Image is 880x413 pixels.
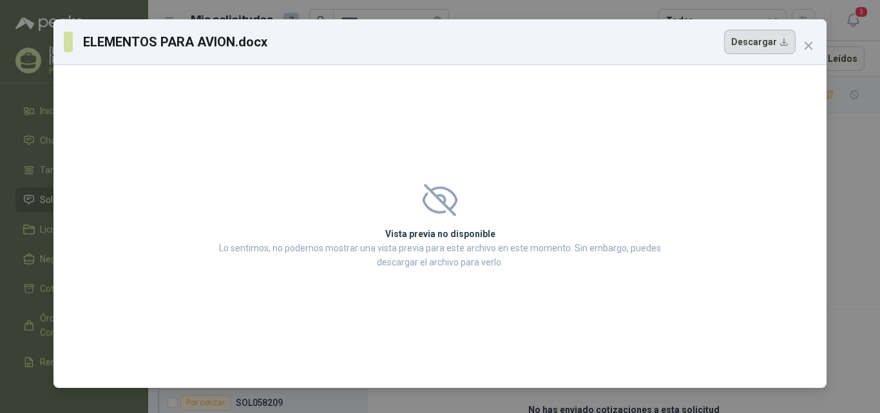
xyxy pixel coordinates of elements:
[215,227,665,241] h2: Vista previa no disponible
[215,241,665,269] p: Lo sentimos, no podemos mostrar una vista previa para este archivo en este momento. Sin embargo, ...
[724,30,796,54] button: Descargar
[798,35,819,56] button: Close
[83,32,269,52] h3: ELEMENTOS PARA AVION.docx
[803,41,814,51] span: close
